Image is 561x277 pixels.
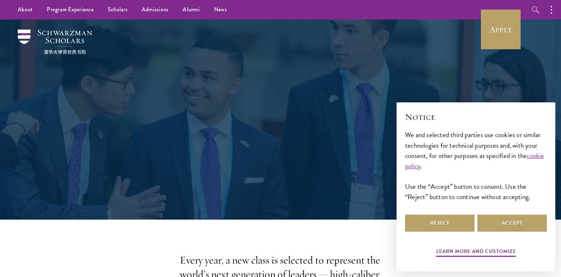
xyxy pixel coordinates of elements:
[405,215,475,232] button: Reject
[405,130,547,202] div: We and selected third parties use cookies or similar technologies for technical purposes and, wit...
[405,111,547,123] h2: Notice
[18,29,92,54] img: Schwarzman Scholars
[481,10,521,49] a: Apply
[436,247,516,258] button: Learn more and customize
[477,215,547,232] button: Accept
[405,151,544,171] a: cookie policy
